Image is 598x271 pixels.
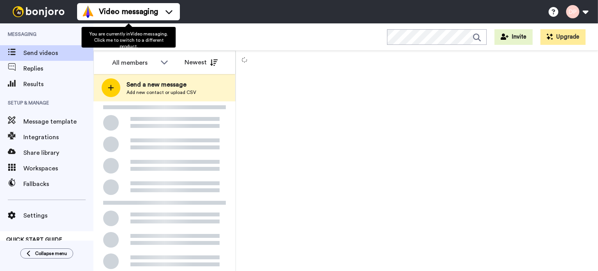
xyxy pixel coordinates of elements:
button: Collapse menu [20,248,73,259]
span: Results [23,80,93,89]
span: Video messaging [99,6,158,17]
span: Share library [23,148,93,158]
span: Send a new message [127,80,196,89]
span: Integrations [23,133,93,142]
span: You are currently in Video messaging . Click me to switch to a different product. [89,32,168,49]
span: Fallbacks [23,179,93,189]
span: Add new contact or upload CSV [127,89,196,96]
button: Newest [179,55,223,70]
span: Message template [23,117,93,126]
div: All members [112,58,157,67]
span: QUICK START GUIDE [6,237,62,243]
button: Upgrade [540,29,586,45]
img: bj-logo-header-white.svg [9,6,68,17]
button: Invite [494,29,533,45]
img: vm-color.svg [82,5,94,18]
span: Settings [23,211,93,220]
span: Collapse menu [35,250,67,257]
span: Send videos [23,48,93,58]
span: Workspaces [23,164,93,173]
span: Replies [23,64,93,73]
